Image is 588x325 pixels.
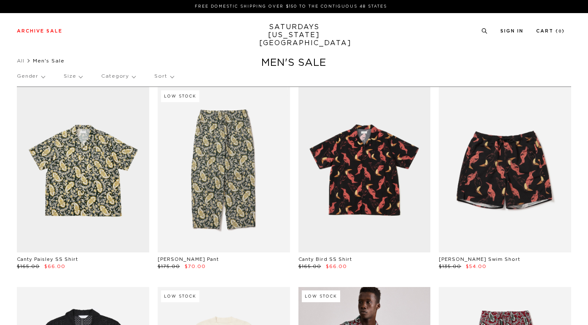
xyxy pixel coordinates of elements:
span: $66.00 [44,264,65,269]
a: All [17,58,24,63]
p: Gender [17,67,45,86]
p: Sort [154,67,173,86]
small: 0 [558,30,562,33]
a: SATURDAYS[US_STATE][GEOGRAPHIC_DATA] [259,23,329,47]
a: Archive Sale [17,29,62,33]
a: Sign In [500,29,524,33]
div: Low Stock [302,290,340,302]
p: Category [101,67,135,86]
span: Men's Sale [33,58,64,63]
a: [PERSON_NAME] Swim Short [439,257,520,262]
p: FREE DOMESTIC SHIPPING OVER $150 TO THE CONTIGUOUS 48 STATES [20,3,561,10]
p: Size [64,67,82,86]
span: $54.00 [466,264,486,269]
a: Canty Paisley SS Shirt [17,257,78,262]
a: Canty Bird SS Shirt [298,257,352,262]
span: $175.00 [158,264,180,269]
span: $165.00 [17,264,40,269]
div: Low Stock [161,90,199,102]
span: $135.00 [439,264,461,269]
span: $66.00 [326,264,347,269]
a: Cart (0) [536,29,565,33]
div: Low Stock [161,290,199,302]
a: [PERSON_NAME] Pant [158,257,219,262]
span: $70.00 [185,264,206,269]
span: $165.00 [298,264,321,269]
